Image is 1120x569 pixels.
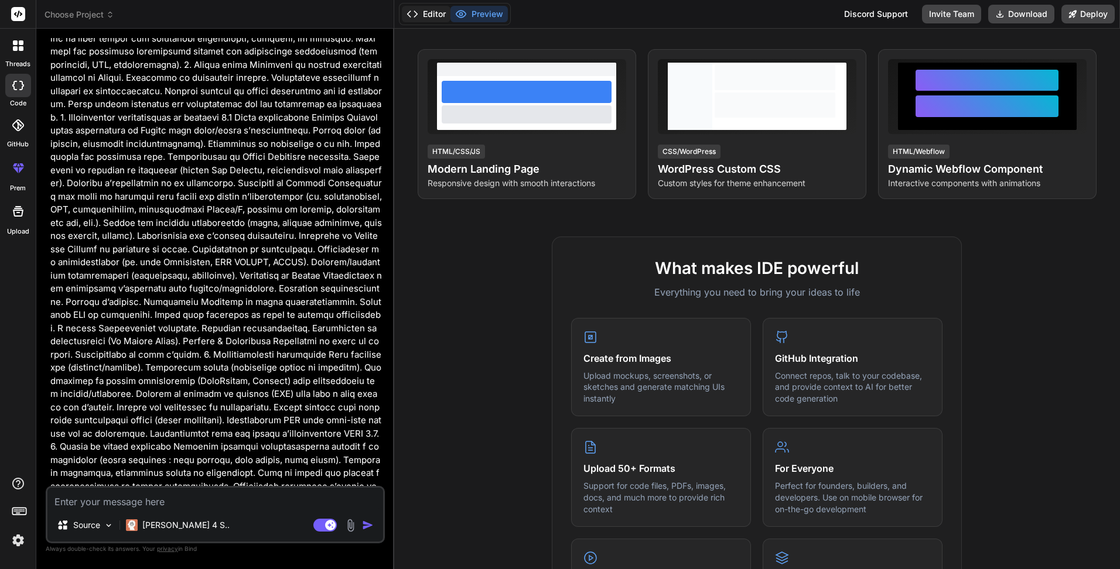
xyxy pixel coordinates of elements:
[571,285,943,299] p: Everything you need to bring your ideas to life
[658,145,721,159] div: CSS/WordPress
[837,5,915,23] div: Discord Support
[7,139,29,149] label: GitHub
[428,145,485,159] div: HTML/CSS/JS
[775,370,930,405] p: Connect repos, talk to your codebase, and provide context to AI for better code generation
[126,519,138,531] img: Claude 4 Sonnet
[922,5,981,23] button: Invite Team
[5,59,30,69] label: threads
[658,161,856,177] h4: WordPress Custom CSS
[775,480,930,515] p: Perfect for founders, builders, and developers. Use on mobile browser for on-the-go development
[10,183,26,193] label: prem
[46,543,385,554] p: Always double-check its answers. Your in Bind
[428,177,626,189] p: Responsive design with smooth interactions
[888,161,1087,177] h4: Dynamic Webflow Component
[888,145,950,159] div: HTML/Webflow
[142,519,230,531] p: [PERSON_NAME] 4 S..
[104,520,114,530] img: Pick Models
[10,98,26,108] label: code
[344,519,357,532] img: attachment
[450,6,508,22] button: Preview
[775,461,930,475] h4: For Everyone
[7,227,29,236] label: Upload
[583,370,739,405] p: Upload mockups, screenshots, or sketches and generate matching UIs instantly
[73,519,100,531] p: Source
[157,545,178,552] span: privacy
[888,177,1087,189] p: Interactive components with animations
[362,519,374,531] img: icon
[583,351,739,365] h4: Create from Images
[45,9,114,20] span: Choose Project
[402,6,450,22] button: Editor
[583,461,739,475] h4: Upload 50+ Formats
[1061,5,1115,23] button: Deploy
[775,351,930,365] h4: GitHub Integration
[571,256,943,280] h2: What makes IDE powerful
[583,480,739,515] p: Support for code files, PDFs, images, docs, and much more to provide rich context
[428,161,626,177] h4: Modern Landing Page
[658,177,856,189] p: Custom styles for theme enhancement
[8,530,28,550] img: settings
[988,5,1054,23] button: Download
